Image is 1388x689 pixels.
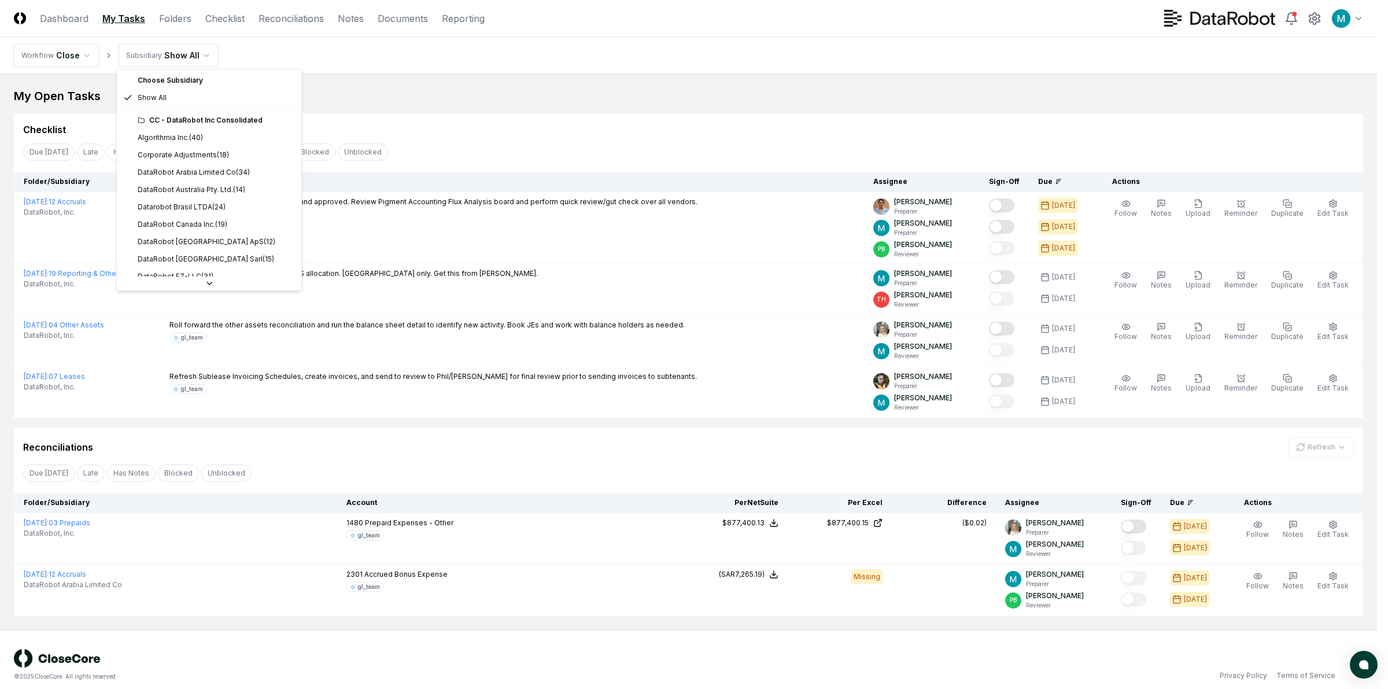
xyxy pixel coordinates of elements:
[138,93,167,103] span: Show All
[138,219,227,230] div: DataRobot Canada Inc.
[189,132,203,143] div: ( 40 )
[263,254,274,264] div: ( 15 )
[264,237,275,247] div: ( 12 )
[138,167,250,178] div: DataRobot Arabia Limited Co
[236,167,250,178] div: ( 34 )
[119,72,299,89] div: Choose Subsidiary
[138,237,275,247] div: DataRobot [GEOGRAPHIC_DATA] ApS
[215,219,227,230] div: ( 19 )
[138,150,229,160] div: Corporate Adjustments
[138,202,226,212] div: Datarobot Brasil LTDA
[138,254,274,264] div: DataRobot [GEOGRAPHIC_DATA] Sarl
[138,185,245,195] div: DataRobot Australia Pty. Ltd.
[138,132,203,143] div: Algorithmia Inc.
[201,271,213,282] div: ( 31 )
[138,271,213,282] div: DataRobot FZ-LLC
[138,115,294,126] div: CC - DataRobot Inc Consolidated
[212,202,226,212] div: ( 24 )
[233,185,245,195] div: ( 14 )
[217,150,229,160] div: ( 18 )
